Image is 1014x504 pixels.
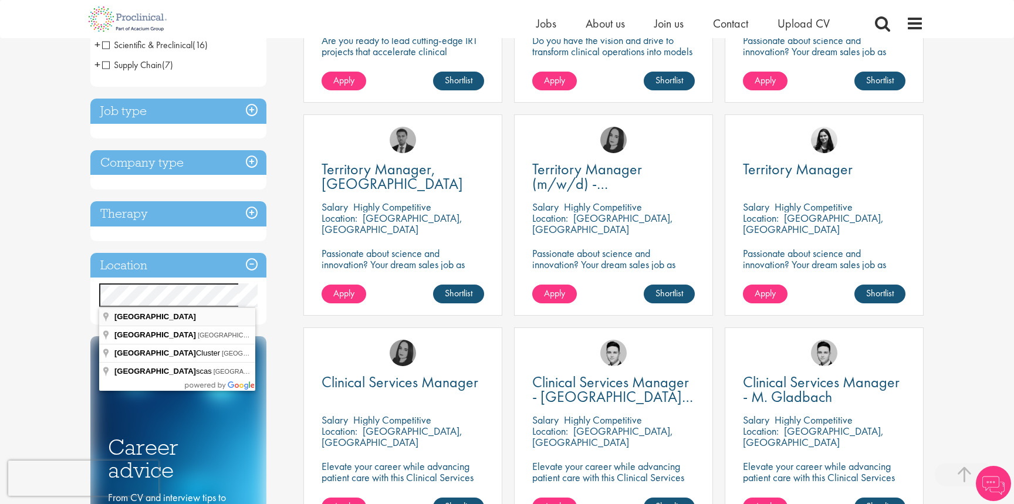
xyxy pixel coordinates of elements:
p: Highly Competitive [353,413,431,427]
a: Apply [322,285,366,303]
img: Indre Stankeviciute [811,127,837,153]
img: Anna Klemencic [390,340,416,366]
a: Jobs [536,16,556,31]
span: Apply [333,287,354,299]
span: Location: [322,211,357,225]
span: Apply [755,74,776,86]
p: Highly Competitive [564,200,642,214]
p: Are you ready to lead cutting-edge IRT projects that accelerate clinical breakthroughs in biotech? [322,35,484,68]
span: Apply [755,287,776,299]
span: Location: [743,211,779,225]
span: [GEOGRAPHIC_DATA] - [GEOGRAPHIC_DATA] [222,350,362,357]
h3: Job type [90,99,266,124]
p: [GEOGRAPHIC_DATA], [GEOGRAPHIC_DATA] [743,211,884,236]
span: Supply Chain [102,59,173,71]
span: Location: [532,424,568,438]
a: Clinical Services Manager [322,375,484,390]
h3: Location [90,253,266,278]
img: Connor Lynes [600,340,627,366]
span: [GEOGRAPHIC_DATA] [114,349,196,357]
span: Cluster [114,349,222,357]
a: Apply [532,285,577,303]
span: Territory Manager, [GEOGRAPHIC_DATA] [322,159,463,194]
a: Territory Manager (m/w/d) - [GEOGRAPHIC_DATA] [532,162,695,191]
p: [GEOGRAPHIC_DATA], [GEOGRAPHIC_DATA] [532,211,673,236]
a: Shortlist [854,285,905,303]
span: + [94,36,100,53]
span: Location: [743,424,779,438]
p: Highly Competitive [353,200,431,214]
img: Carl Gbolade [390,127,416,153]
span: Salary [322,200,348,214]
a: Apply [743,72,787,90]
a: About us [586,16,625,31]
span: Clinical Services Manager - [GEOGRAPHIC_DATA], [GEOGRAPHIC_DATA], [GEOGRAPHIC_DATA] [532,372,693,436]
p: Passionate about science and innovation? Your dream sales job as Territory Manager awaits! [322,248,484,281]
h3: Career advice [108,436,249,481]
span: [GEOGRAPHIC_DATA] [114,330,196,339]
p: Highly Competitive [775,200,853,214]
a: Shortlist [644,72,695,90]
a: Shortlist [433,72,484,90]
span: Salary [743,413,769,427]
span: Scientific & Preclinical [102,39,208,51]
span: Clinical Services Manager - M. Gladbach [743,372,900,407]
span: Salary [743,200,769,214]
a: Join us [654,16,684,31]
span: Location: [322,424,357,438]
a: Contact [713,16,748,31]
a: Clinical Services Manager - [GEOGRAPHIC_DATA], [GEOGRAPHIC_DATA], [GEOGRAPHIC_DATA] [532,375,695,404]
a: Territory Manager, [GEOGRAPHIC_DATA] [322,162,484,191]
p: Passionate about science and innovation? Your dream sales job as Territory Manager awaits! [743,248,905,281]
a: Shortlist [854,72,905,90]
p: Passionate about science and innovation? Your dream sales job as Territory Manager awaits! [532,248,695,281]
span: [GEOGRAPHIC_DATA] [198,332,265,339]
span: Salary [532,413,559,427]
img: Chatbot [976,466,1011,501]
a: Shortlist [433,285,484,303]
span: Salary [322,413,348,427]
p: [GEOGRAPHIC_DATA], [GEOGRAPHIC_DATA] [532,424,673,449]
h3: Therapy [90,201,266,226]
a: Upload CV [778,16,830,31]
iframe: reCAPTCHA [8,461,158,496]
span: (7) [162,59,173,71]
a: Shortlist [644,285,695,303]
a: Apply [743,285,787,303]
a: Apply [532,72,577,90]
a: Clinical Services Manager - M. Gladbach [743,375,905,404]
span: scas [114,367,214,376]
span: + [94,56,100,73]
p: Highly Competitive [564,413,642,427]
span: Apply [544,287,565,299]
img: Anna Klemencic [600,127,627,153]
span: Supply Chain [102,59,162,71]
span: Scientific & Preclinical [102,39,192,51]
p: Highly Competitive [775,413,853,427]
span: [GEOGRAPHIC_DATA] [114,312,196,321]
p: [GEOGRAPHIC_DATA], [GEOGRAPHIC_DATA] [322,424,462,449]
span: Territory Manager (m/w/d) - [GEOGRAPHIC_DATA] [532,159,674,208]
p: Passionate about science and innovation? Your dream sales job as Territory Manager awaits! [743,35,905,68]
p: [GEOGRAPHIC_DATA], [GEOGRAPHIC_DATA] [743,424,884,449]
span: Clinical Services Manager [322,372,478,392]
h3: Company type [90,150,266,175]
span: (16) [192,39,208,51]
img: Connor Lynes [811,340,837,366]
span: Salary [532,200,559,214]
span: [GEOGRAPHIC_DATA] [114,367,196,376]
span: Territory Manager [743,159,853,179]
